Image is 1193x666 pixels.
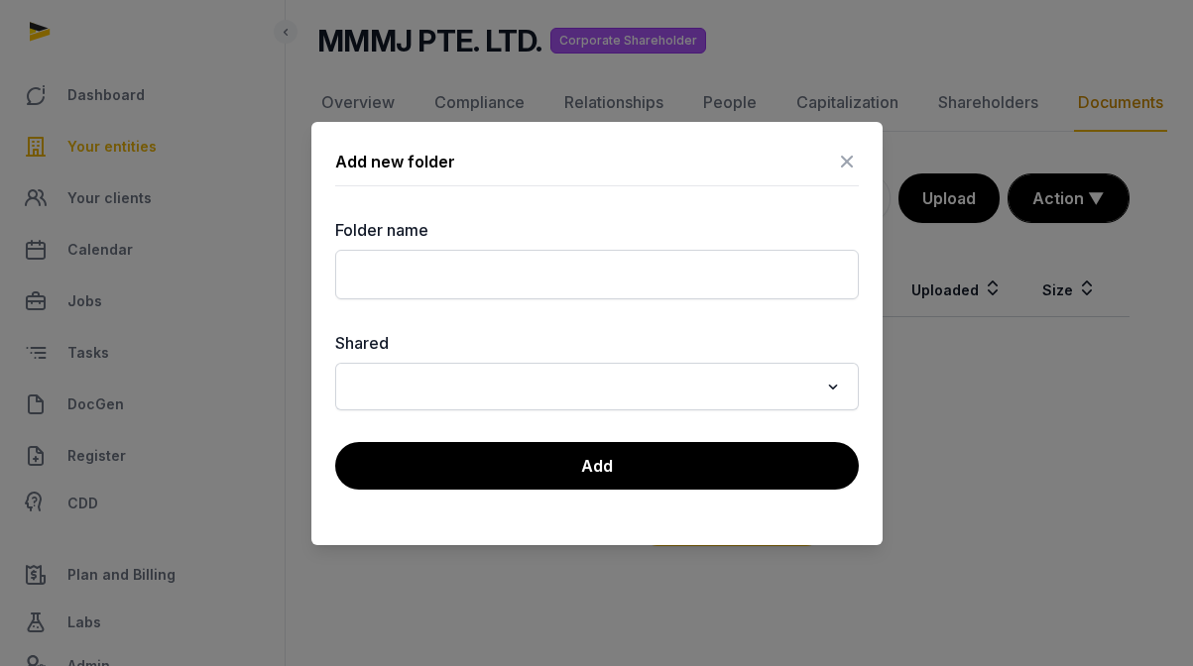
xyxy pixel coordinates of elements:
label: Folder name [335,218,859,242]
input: Search for option [347,373,818,400]
button: Add [335,442,859,490]
div: Add new folder [335,150,455,173]
label: Shared [335,331,859,355]
div: Search for option [345,369,849,404]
